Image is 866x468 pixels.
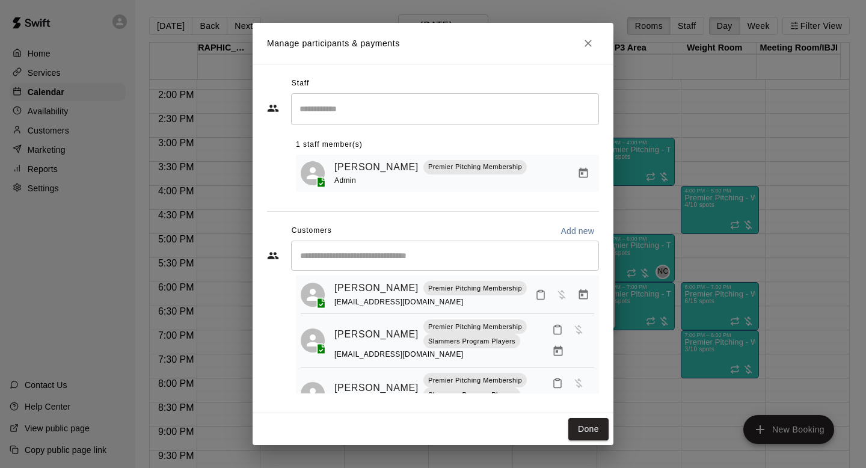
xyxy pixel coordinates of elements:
p: Premier Pitching Membership [428,375,522,386]
button: Manage bookings & payment [573,284,594,306]
svg: Customers [267,250,279,262]
span: Customers [292,221,332,241]
button: Close [577,32,599,54]
span: Has not paid [568,377,589,387]
button: Done [568,418,609,440]
svg: Staff [267,102,279,114]
span: [EMAIL_ADDRESS][DOMAIN_NAME] [334,298,464,306]
a: [PERSON_NAME] [334,280,419,296]
a: [PERSON_NAME] [334,159,419,175]
div: Search staff [291,93,599,125]
p: Premier Pitching Membership [428,162,522,172]
div: Harvey Freeborn [301,283,325,307]
p: Slammers Program Players [428,336,515,346]
button: Mark attendance [530,285,551,305]
a: [PERSON_NAME] [334,327,419,342]
span: Admin [334,176,356,185]
button: Mark attendance [547,373,568,393]
span: [EMAIL_ADDRESS][DOMAIN_NAME] [334,350,464,359]
div: Start typing to search customers... [291,241,599,271]
span: 1 staff member(s) [296,135,363,155]
button: Add new [556,221,599,241]
p: Premier Pitching Membership [428,283,522,294]
span: Has not paid [568,324,589,334]
button: Manage bookings & payment [573,162,594,184]
span: Has not paid [551,289,573,299]
div: Noah Greeson [301,328,325,353]
button: Manage bookings & payment [547,340,569,362]
button: Mark attendance [547,319,568,340]
p: Premier Pitching Membership [428,322,522,332]
div: Neal Cotts [301,161,325,185]
div: Owen Bloom [301,382,325,406]
span: Staff [292,74,309,93]
p: Add new [560,225,594,237]
p: Slammers Program Players [428,390,515,400]
a: [PERSON_NAME] [334,380,419,396]
p: Manage participants & payments [267,37,400,50]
